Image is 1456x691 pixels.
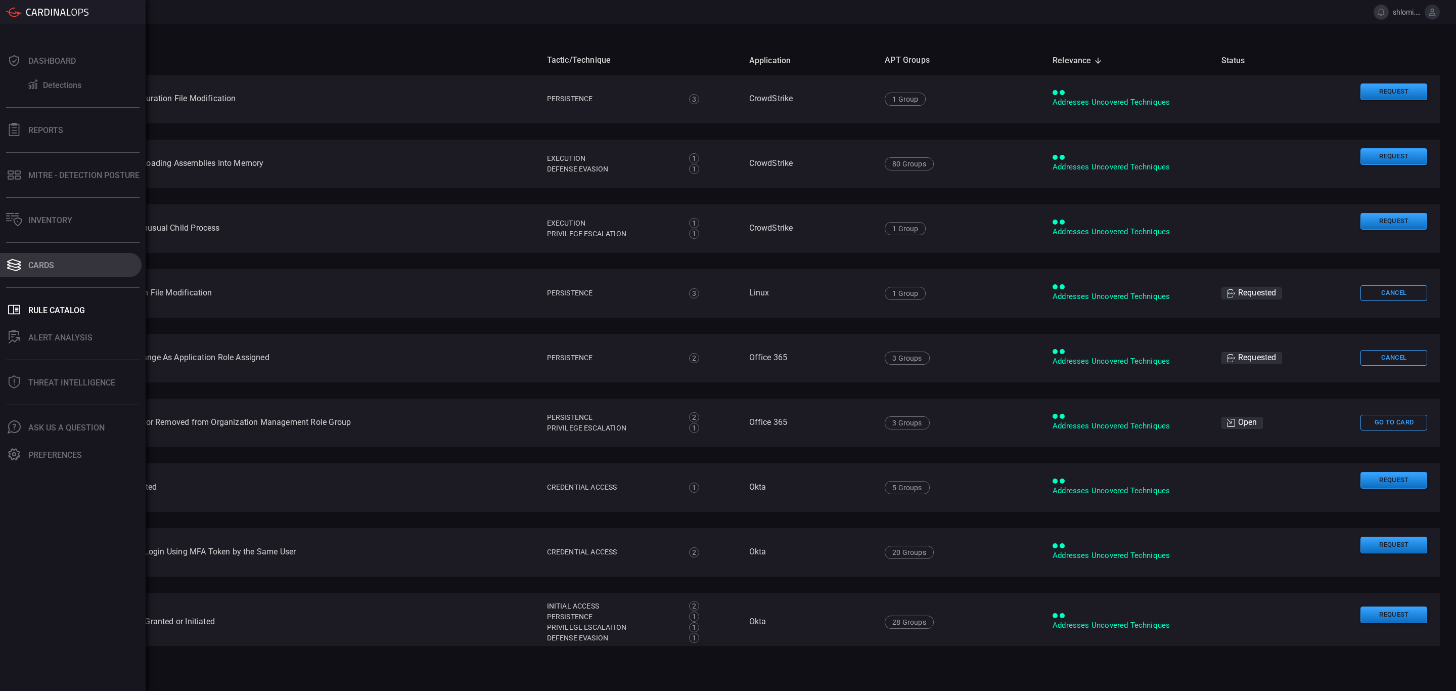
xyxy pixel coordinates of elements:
[40,140,539,188] td: CrowdStrike - PowerShell Loading Assemblies Into Memory
[1221,287,1283,299] div: Requested
[1053,291,1205,302] div: Addresses Uncovered Techniques
[885,157,934,170] div: 80 Groups
[689,164,699,174] div: 1
[689,547,699,557] div: 2
[1053,356,1205,367] div: Addresses Uncovered Techniques
[741,593,877,652] td: Okta
[1053,550,1205,561] div: Addresses Uncovered Techniques
[741,463,877,512] td: Okta
[547,288,678,298] div: Persistence
[547,547,678,557] div: Credential Access
[689,218,699,228] div: 1
[1360,213,1427,230] button: Request
[885,416,929,429] div: 3 Groups
[689,601,699,611] div: 2
[1393,8,1421,16] span: shlomi.dr
[1053,227,1205,237] div: Addresses Uncovered Techniques
[1360,148,1427,165] button: Request
[547,412,678,423] div: Persistence
[547,229,678,239] div: Privilege Escalation
[1360,472,1427,489] button: Request
[28,333,93,342] div: ALERT ANALYSIS
[689,633,699,643] div: 1
[1360,285,1427,301] button: Cancel
[1360,537,1427,553] button: Request
[741,140,877,188] td: CrowdStrike
[40,204,539,253] td: CrowdStrike - VMToolsd Unusual Child Process
[547,164,678,175] div: Defense Evasion
[28,170,140,180] div: MITRE - Detection Posture
[547,622,678,633] div: Privilege Escalation
[1221,417,1263,429] div: Open
[547,482,678,493] div: Credential Access
[1053,486,1205,496] div: Addresses Uncovered Techniques
[1053,421,1205,431] div: Addresses Uncovered Techniques
[43,80,81,90] div: Detections
[885,352,929,365] div: 3 Groups
[689,612,699,622] div: 1
[885,93,926,106] div: 1 Group
[539,46,741,75] th: Tactic/Technique
[547,153,678,164] div: Execution
[547,353,678,363] div: Persistence
[1360,415,1427,430] button: Go To Card
[28,378,115,387] div: Threat Intelligence
[885,546,934,559] div: 20 Groups
[40,593,539,652] td: Okta - User Impersonation Granted or Initiated
[741,75,877,123] td: CrowdStrike
[28,261,54,270] div: Cards
[28,306,85,315] div: Rule Catalog
[877,46,1044,75] th: APT Groups
[40,399,539,447] td: Office 365 - User Added to or Removed from Organization Management Role Group
[28,125,63,135] div: Reports
[885,481,929,494] div: 5 Groups
[689,353,699,363] div: 2
[689,483,699,493] div: 1
[28,423,105,433] div: Ask Us A Question
[741,334,877,382] td: Office 365
[40,269,539,318] td: Linux - GRUB Configuration File Modification
[547,423,678,434] div: Privilege Escalation
[749,55,804,67] span: Application
[1221,352,1283,364] div: Requested
[28,56,76,66] div: Dashboard
[1360,607,1427,623] button: Request
[741,399,877,447] td: Office 365
[547,94,678,104] div: Persistence
[40,75,539,123] td: CrowdStrike - GRUB Configuration File Modification
[689,412,699,422] div: 2
[1053,97,1205,108] div: Addresses Uncovered Techniques
[885,222,926,235] div: 1 Group
[689,288,699,298] div: 3
[40,463,539,512] td: Okta - MFA Bypass Attempted
[885,287,926,300] div: 1 Group
[1221,55,1258,67] span: Status
[547,633,678,643] div: Defense Evasion
[689,153,699,163] div: 1
[689,423,699,433] div: 1
[1360,350,1427,366] button: Cancel
[689,229,699,239] div: 1
[1360,83,1427,100] button: Request
[741,269,877,318] td: Linux
[28,450,82,460] div: Preferences
[40,334,539,382] td: Office 365 - Manage Exchange As Application Role Assigned
[547,612,678,622] div: Persistence
[741,528,877,577] td: Okta
[1053,55,1105,67] span: Relevance
[40,528,539,577] td: Okta - Multiple Failures to Login Using MFA Token by the Same User
[741,204,877,253] td: CrowdStrike
[547,601,678,612] div: Initial Access
[547,218,678,229] div: Execution
[28,215,72,225] div: Inventory
[689,622,699,632] div: 1
[885,616,934,629] div: 28 Groups
[1053,162,1205,172] div: Addresses Uncovered Techniques
[1053,620,1205,631] div: Addresses Uncovered Techniques
[689,94,699,104] div: 3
